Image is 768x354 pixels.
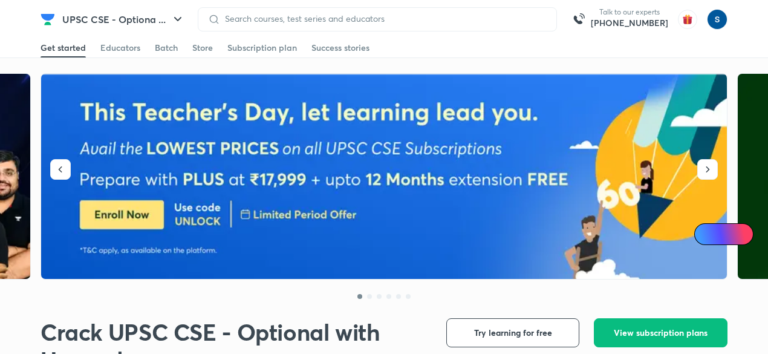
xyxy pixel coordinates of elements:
[678,10,697,29] img: avatar
[707,9,727,30] img: simran kumari
[591,17,668,29] a: [PHONE_NUMBER]
[446,318,579,347] button: Try learning for free
[155,38,178,57] a: Batch
[614,327,708,339] span: View subscription plans
[41,38,86,57] a: Get started
[474,327,552,339] span: Try learning for free
[311,38,369,57] a: Success stories
[567,7,591,31] img: call-us
[55,7,192,31] button: UPSC CSE - Optiona ...
[714,229,746,239] span: Ai Doubts
[220,14,547,24] input: Search courses, test series and educators
[227,38,297,57] a: Subscription plan
[701,229,711,239] img: Icon
[155,42,178,54] div: Batch
[591,7,668,17] p: Talk to our experts
[100,38,140,57] a: Educators
[311,42,369,54] div: Success stories
[227,42,297,54] div: Subscription plan
[694,223,753,245] a: Ai Doubts
[41,12,55,27] img: Company Logo
[100,42,140,54] div: Educators
[192,42,213,54] div: Store
[41,42,86,54] div: Get started
[192,38,213,57] a: Store
[594,318,727,347] button: View subscription plans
